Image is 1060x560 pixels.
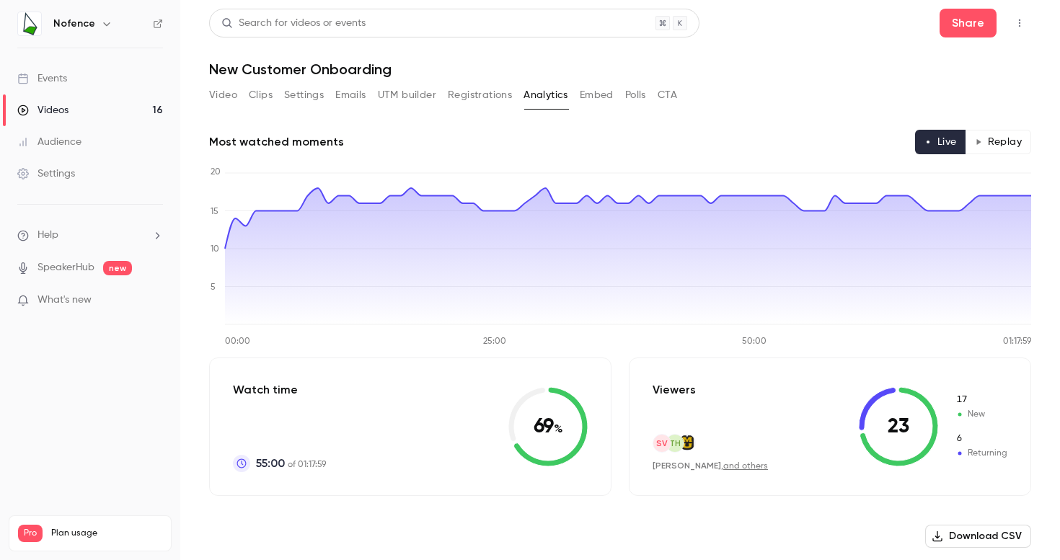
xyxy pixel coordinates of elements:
[656,437,668,450] span: SV
[221,16,366,31] div: Search for videos or events
[955,408,1007,421] span: New
[209,61,1031,78] h1: New Customer Onboarding
[658,84,677,107] button: CTA
[146,294,163,307] iframe: Noticeable Trigger
[209,133,344,151] h2: Most watched moments
[211,283,216,292] tspan: 5
[448,84,512,107] button: Registrations
[51,528,162,539] span: Plan usage
[17,166,75,181] div: Settings
[742,337,767,346] tspan: 50:00
[249,84,273,107] button: Clips
[18,12,41,35] img: Nofence
[37,228,58,243] span: Help
[211,208,218,216] tspan: 15
[723,462,768,471] a: and others
[256,455,285,472] span: 55:00
[211,245,219,254] tspan: 10
[17,135,81,149] div: Audience
[524,84,568,107] button: Analytics
[1003,337,1032,346] tspan: 01:17:59
[955,432,1007,445] span: Returning
[17,228,163,243] li: help-dropdown-opener
[1008,12,1031,35] button: Top Bar Actions
[209,84,237,107] button: Video
[915,130,966,154] button: Live
[955,394,1007,406] span: New
[17,71,67,86] div: Events
[653,461,721,471] span: [PERSON_NAME]
[669,437,681,450] span: TH
[653,460,768,472] div: ,
[18,525,43,542] span: Pro
[580,84,614,107] button: Embed
[378,84,436,107] button: UTM builder
[37,260,94,275] a: SpeakerHub
[940,9,997,37] button: Share
[37,293,92,308] span: What's new
[483,337,506,346] tspan: 25:00
[256,455,326,472] p: of 01:17:59
[966,130,1031,154] button: Replay
[625,84,646,107] button: Polls
[53,17,95,31] h6: Nofence
[284,84,324,107] button: Settings
[925,525,1031,548] button: Download CSV
[17,103,69,117] div: Videos
[955,447,1007,460] span: Returning
[225,337,250,346] tspan: 00:00
[335,84,366,107] button: Emails
[679,435,695,450] img: missouri.edu
[233,381,326,399] p: Watch time
[653,381,696,399] p: Viewers
[211,168,221,177] tspan: 20
[103,261,132,275] span: new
